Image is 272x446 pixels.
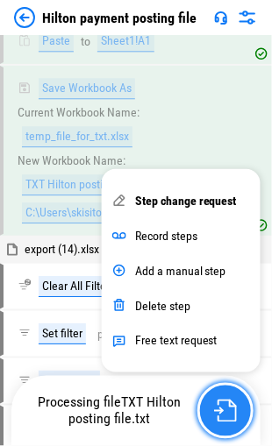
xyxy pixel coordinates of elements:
img: Settings menu [237,7,258,28]
div: Paste [39,31,74,52]
img: Go to file [214,400,237,422]
div: temp_file_for_txt.xlsx [22,126,132,147]
div: Save Workbook As [39,78,135,99]
span: TXT Hilton posting file.txt [69,394,182,428]
div: Current Workbook Name: [18,106,140,119]
div: Clear All Filters [39,276,118,297]
div: New Workbook Name: [18,154,125,167]
div: Add a manual step [135,264,226,278]
div: to [81,35,90,48]
div: Record steps [135,229,197,243]
img: Back [14,7,35,28]
img: Support [214,11,228,25]
div: Step change request [135,194,237,208]
span: export (14).xlsx [25,242,99,256]
div: C:\Users\skisitoluang\Desktop [22,202,176,223]
div: Set filter [39,323,86,344]
div: Hilton payment posting file [42,10,197,26]
div: Apply Filter [39,371,100,392]
div: TXT Hilton posting file.txt [22,174,152,195]
div: Sheet1!A1 [97,31,154,52]
div: pending... [97,328,147,341]
div: Delete step [135,299,190,313]
div: Free text request [135,334,218,348]
div: Processing file [22,394,197,428]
